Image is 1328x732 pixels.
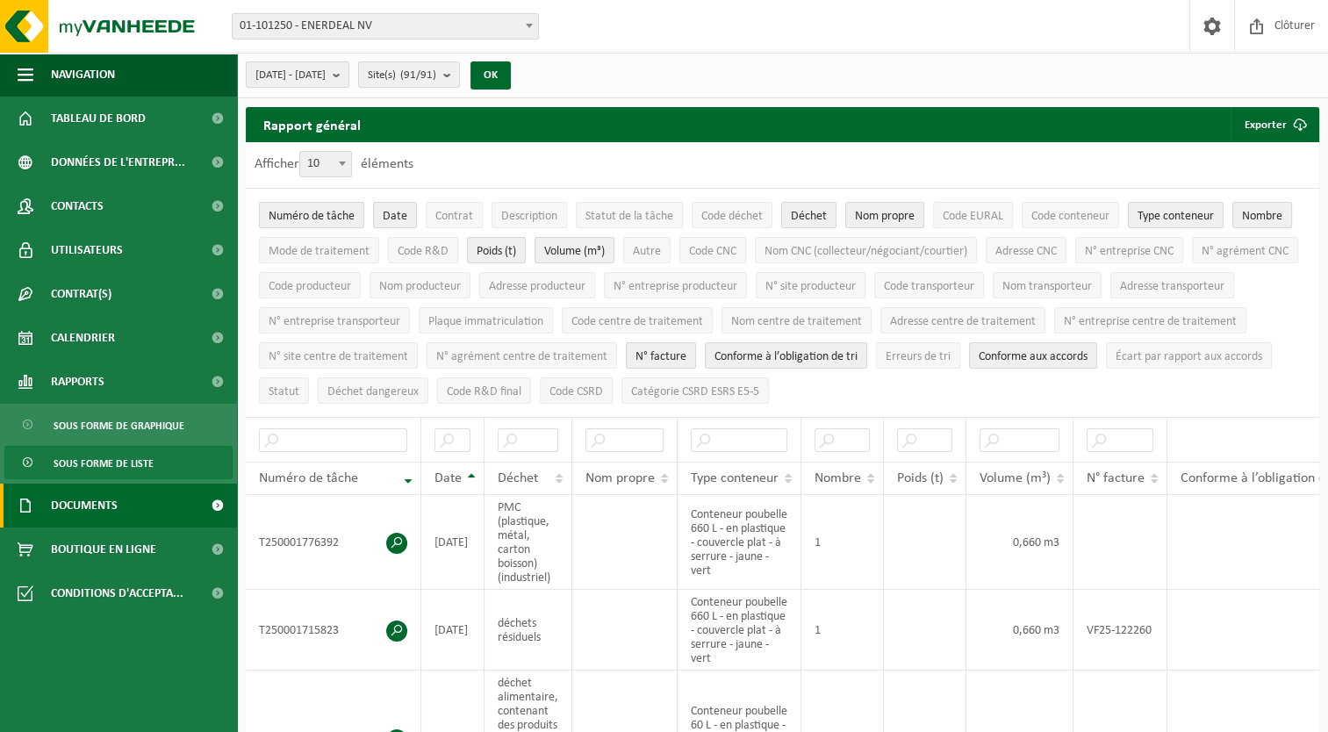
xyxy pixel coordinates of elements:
[544,245,605,258] span: Volume (m³)
[498,471,538,485] span: Déchet
[1022,202,1119,228] button: Code conteneurCode conteneur: Activate to sort
[51,140,185,184] span: Données de l'entrepr...
[714,350,858,363] span: Conforme à l’obligation de tri
[51,360,104,404] span: Rapports
[1192,237,1298,263] button: N° agrément CNCN° agrément CNC: Activate to sort
[51,484,118,527] span: Documents
[1120,280,1224,293] span: Adresse transporteur
[51,527,156,571] span: Boutique en ligne
[426,202,483,228] button: ContratContrat: Activate to sort
[562,307,713,334] button: Code centre de traitementCode centre de traitement: Activate to sort
[1075,237,1183,263] button: N° entreprise CNCN° entreprise CNC: Activate to sort
[1231,107,1317,142] button: Exporter
[259,307,410,334] button: N° entreprise transporteurN° entreprise transporteur: Activate to sort
[419,307,553,334] button: Plaque immatriculationPlaque immatriculation: Activate to sort
[585,471,655,485] span: Nom propre
[246,61,349,88] button: [DATE] - [DATE]
[4,408,233,441] a: Sous forme de graphique
[943,210,1003,223] span: Code EURAL
[705,342,867,369] button: Conforme à l’obligation de tri : Activate to sort
[535,237,614,263] button: Volume (m³)Volume (m³): Activate to sort
[880,307,1045,334] button: Adresse centre de traitementAdresse centre de traitement: Activate to sort
[874,272,984,298] button: Code transporteurCode transporteur: Activate to sort
[815,471,861,485] span: Nombre
[501,210,557,223] span: Description
[689,245,736,258] span: Code CNC
[269,210,355,223] span: Numéro de tâche
[890,315,1036,328] span: Adresse centre de traitement
[435,210,473,223] span: Contrat
[373,202,417,228] button: DateDate: Activate to sort
[51,228,123,272] span: Utilisateurs
[1054,307,1246,334] button: N° entreprise centre de traitementN° entreprise centre de traitement: Activate to sort
[966,495,1073,590] td: 0,660 m3
[477,245,516,258] span: Poids (t)
[986,237,1066,263] button: Adresse CNCAdresse CNC: Activate to sort
[233,14,538,39] span: 01-101250 - ENERDEAL NV
[479,272,595,298] button: Adresse producteurAdresse producteur: Activate to sort
[678,590,801,671] td: Conteneur poubelle 660 L - en plastique - couvercle plat - à serrure - jaune - vert
[269,350,408,363] span: N° site centre de traitement
[4,446,233,479] a: Sous forme de liste
[1031,210,1109,223] span: Code conteneur
[721,307,872,334] button: Nom centre de traitementNom centre de traitement: Activate to sort
[1085,245,1174,258] span: N° entreprise CNC
[1073,590,1167,671] td: VF25-122260
[540,377,613,404] button: Code CSRDCode CSRD: Activate to sort
[1064,315,1237,328] span: N° entreprise centre de traitement
[467,237,526,263] button: Poids (t)Poids (t): Activate to sort
[614,280,737,293] span: N° entreprise producteur
[421,495,485,590] td: [DATE]
[246,590,421,671] td: T250001715823
[485,495,572,590] td: PMC (plastique, métal, carton boisson) (industriel)
[1128,202,1224,228] button: Type conteneurType conteneur: Activate to sort
[756,272,865,298] button: N° site producteurN° site producteur : Activate to sort
[421,590,485,671] td: [DATE]
[428,315,543,328] span: Plaque immatriculation
[1002,280,1092,293] span: Nom transporteur
[571,315,703,328] span: Code centre de traitement
[549,385,603,398] span: Code CSRD
[269,245,370,258] span: Mode de traitement
[259,377,309,404] button: StatutStatut: Activate to sort
[427,342,617,369] button: N° agrément centre de traitementN° agrément centre de traitement: Activate to sort
[1232,202,1292,228] button: NombreNombre: Activate to sort
[379,280,461,293] span: Nom producteur
[635,350,686,363] span: N° facture
[400,69,436,81] count: (91/91)
[678,495,801,590] td: Conteneur poubelle 660 L - en plastique - couvercle plat - à serrure - jaune - vert
[485,590,572,671] td: déchets résiduels
[434,471,462,485] span: Date
[492,202,567,228] button: DescriptionDescription: Activate to sort
[383,210,407,223] span: Date
[731,315,862,328] span: Nom centre de traitement
[388,237,458,263] button: Code R&DCode R&amp;D: Activate to sort
[701,210,763,223] span: Code déchet
[327,385,419,398] span: Déchet dangereux
[232,13,539,39] span: 01-101250 - ENERDEAL NV
[300,152,351,176] span: 10
[755,237,977,263] button: Nom CNC (collecteur/négociant/courtier)Nom CNC (collecteur/négociant/courtier): Activate to sort
[269,385,299,398] span: Statut
[855,210,915,223] span: Nom propre
[845,202,924,228] button: Nom propreNom propre: Activate to sort
[801,495,884,590] td: 1
[692,202,772,228] button: Code déchetCode déchet: Activate to sort
[691,471,779,485] span: Type conteneur
[255,62,326,89] span: [DATE] - [DATE]
[259,471,358,485] span: Numéro de tâche
[884,280,974,293] span: Code transporteur
[51,97,146,140] span: Tableau de bord
[781,202,836,228] button: DéchetDéchet: Activate to sort
[489,280,585,293] span: Adresse producteur
[1242,210,1282,223] span: Nombre
[886,350,951,363] span: Erreurs de tri
[255,157,413,171] label: Afficher éléments
[980,471,1051,485] span: Volume (m³)
[623,237,671,263] button: AutreAutre: Activate to sort
[1110,272,1234,298] button: Adresse transporteurAdresse transporteur: Activate to sort
[969,342,1097,369] button: Conforme aux accords : Activate to sort
[436,350,607,363] span: N° agrément centre de traitement
[933,202,1013,228] button: Code EURALCode EURAL: Activate to sort
[368,62,436,89] span: Site(s)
